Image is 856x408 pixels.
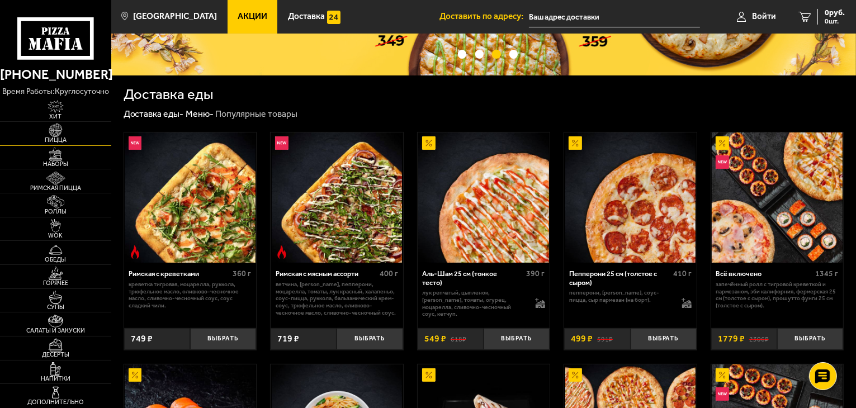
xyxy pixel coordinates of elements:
span: Доставка [288,12,325,21]
span: 1779 ₽ [718,334,745,343]
img: Новинка [275,136,289,150]
a: Меню- [186,108,214,119]
a: НовинкаОстрое блюдоРимская с мясным ассорти [271,132,403,263]
img: Акционный [422,136,436,150]
p: пепперони, [PERSON_NAME], соус-пицца, сыр пармезан (на борт). [569,290,673,304]
span: Акции [238,12,267,21]
span: 549 ₽ [424,334,446,343]
div: Римская с мясным ассорти [276,269,377,278]
span: 1345 г [816,269,839,278]
s: 2306 ₽ [749,334,769,343]
img: Римская с креветками [125,132,256,263]
img: Аль-Шам 25 см (тонкое тесто) [418,132,549,263]
img: Пепперони 25 см (толстое с сыром) [565,132,696,263]
img: Новинка [716,387,729,401]
button: Выбрать [777,328,843,350]
span: [GEOGRAPHIC_DATA] [133,12,217,21]
p: ветчина, [PERSON_NAME], пепперони, моцарелла, томаты, лук красный, халапеньо, соус-пицца, руккола... [276,281,398,317]
img: 15daf4d41897b9f0e9f617042186c801.svg [327,11,340,24]
p: креветка тигровая, моцарелла, руккола, трюфельное масло, оливково-чесночное масло, сливочно-чесно... [129,281,251,310]
img: Новинка [716,155,729,169]
a: НовинкаОстрое блюдоРимская с креветками [124,132,257,263]
img: Острое блюдо [129,245,142,259]
p: Запечённый ролл с тигровой креветкой и пармезаном, Эби Калифорния, Фермерская 25 см (толстое с сы... [716,281,838,310]
button: Выбрать [337,328,403,350]
span: 749 ₽ [131,334,153,343]
img: Острое блюдо [275,245,289,259]
a: Доставка еды- [124,108,184,119]
img: Акционный [569,368,582,382]
s: 591 ₽ [597,334,613,343]
img: Акционный [422,368,436,382]
div: Всё включено [716,269,812,278]
span: 719 ₽ [277,334,299,343]
button: Выбрать [631,328,697,350]
span: 390 г [527,269,545,278]
button: Выбрать [484,328,550,350]
div: Римская с креветками [129,269,230,278]
button: точки переключения [492,50,500,58]
span: 360 г [233,269,251,278]
span: Войти [752,12,776,21]
img: Акционный [716,136,729,150]
span: 0 шт. [825,18,845,25]
h1: Доставка еды [124,87,214,102]
div: Популярные товары [215,108,297,120]
a: АкционныйПепперони 25 см (толстое с сыром) [564,132,697,263]
img: Новинка [129,136,142,150]
input: Ваш адрес доставки [529,7,700,27]
span: 410 г [673,269,692,278]
a: АкционныйАль-Шам 25 см (тонкое тесто) [418,132,550,263]
p: лук репчатый, цыпленок, [PERSON_NAME], томаты, огурец, моцарелла, сливочно-чесночный соус, кетчуп. [422,290,526,318]
span: Доставить по адресу: [439,12,529,21]
span: 400 г [380,269,398,278]
img: Акционный [569,136,582,150]
div: Пепперони 25 см (толстое с сыром) [569,269,670,287]
button: точки переключения [475,50,484,58]
div: Аль-Шам 25 см (тонкое тесто) [422,269,523,287]
span: 0 руб. [825,9,845,17]
button: Выбрать [190,328,256,350]
span: 499 ₽ [571,334,593,343]
button: точки переключения [509,50,518,58]
button: точки переключения [458,50,466,58]
img: Акционный [129,368,142,382]
img: Римская с мясным ассорти [272,132,403,263]
s: 618 ₽ [451,334,466,343]
a: АкционныйНовинкаВсё включено [711,132,844,263]
img: Всё включено [712,132,843,263]
img: Акционный [716,368,729,382]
